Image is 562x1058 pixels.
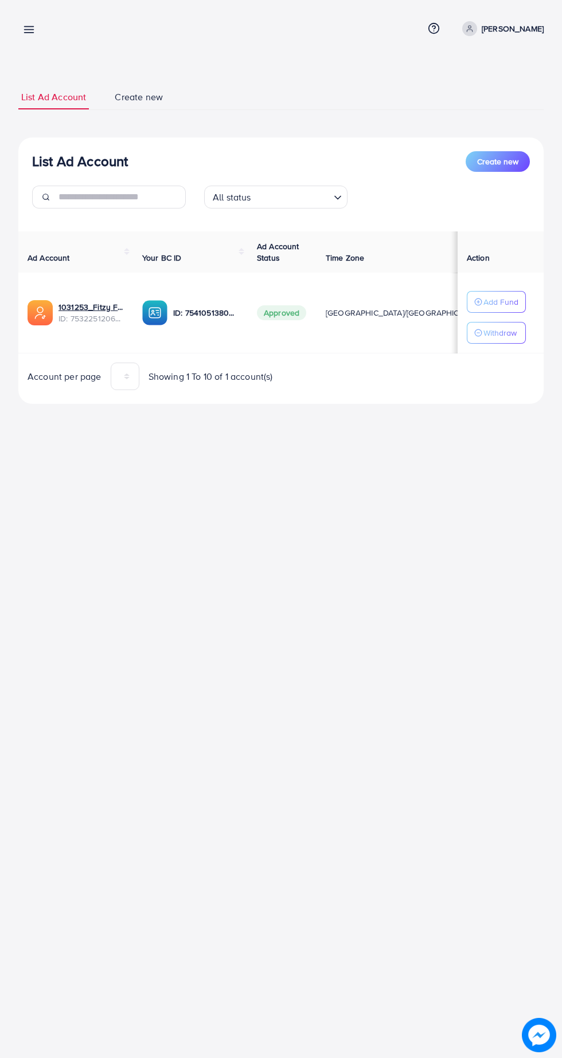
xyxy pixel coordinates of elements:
[58,313,124,324] span: ID: 7532251206245548048
[115,91,163,104] span: Create new
[483,326,517,340] p: Withdraw
[149,370,273,383] span: Showing 1 To 10 of 1 account(s)
[257,305,306,320] span: Approved
[204,186,348,209] div: Search for option
[28,252,70,263] span: Ad Account
[28,300,53,325] img: ic-ads-acc.e4c84228.svg
[142,300,167,325] img: ic-ba-acc.ded83a64.svg
[467,252,490,263] span: Action
[467,291,526,313] button: Add Fund
[21,91,86,104] span: List Ad Account
[483,295,518,309] p: Add Fund
[477,156,518,167] span: Create new
[28,370,102,383] span: Account per page
[466,151,530,172] button: Create new
[326,307,485,318] span: [GEOGRAPHIC_DATA]/[GEOGRAPHIC_DATA]
[32,153,128,170] h3: List Ad Account
[142,252,182,263] span: Your BC ID
[255,187,329,206] input: Search for option
[173,306,239,320] p: ID: 7541051380598030353
[467,322,526,344] button: Withdraw
[58,301,124,325] div: <span class='underline'>1031253_Fitzy Fashion_1753738922081</span></br>7532251206245548048
[257,241,299,263] span: Ad Account Status
[522,1018,556,1052] img: image
[58,301,124,313] a: 1031253_Fitzy Fashion_1753738922081
[326,252,364,263] span: Time Zone
[482,22,544,36] p: [PERSON_NAME]
[458,21,544,36] a: [PERSON_NAME]
[210,189,253,206] span: All status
